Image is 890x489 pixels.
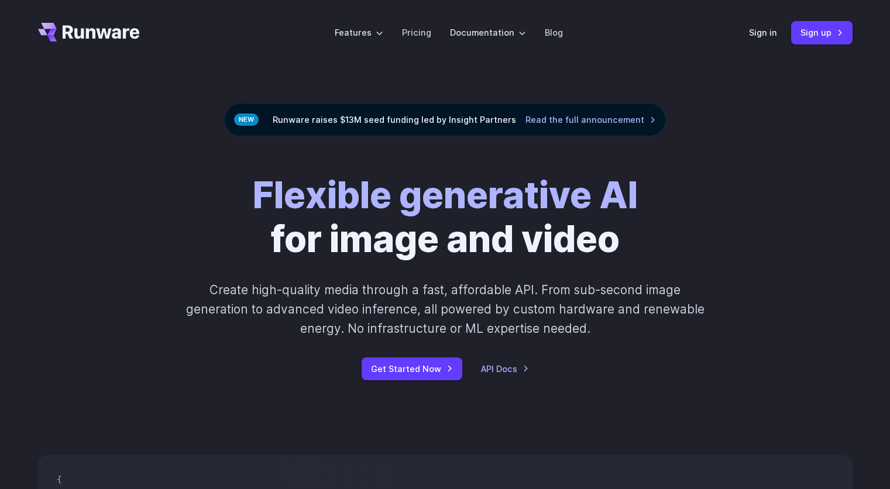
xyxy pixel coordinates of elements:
a: Pricing [402,26,431,39]
span: { [57,474,61,485]
a: Read the full announcement [525,113,656,126]
a: Go to / [38,23,140,42]
a: Sign in [749,26,777,39]
label: Documentation [450,26,526,39]
a: API Docs [481,362,529,376]
strong: Flexible generative AI [253,173,638,217]
p: Create high-quality media through a fast, affordable API. From sub-second image generation to adv... [184,280,706,339]
label: Features [335,26,383,39]
a: Sign up [791,21,853,44]
div: Runware raises $13M seed funding led by Insight Partners [224,103,666,136]
a: Blog [545,26,563,39]
h1: for image and video [253,174,638,261]
a: Get Started Now [362,357,462,380]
